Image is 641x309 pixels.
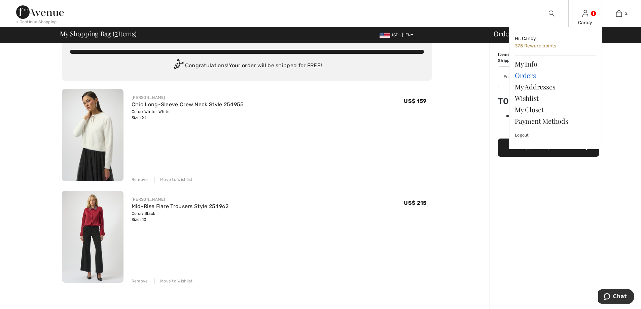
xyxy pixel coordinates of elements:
img: My Bag [616,9,622,17]
img: Chic Long-Sleeve Crew Neck Style 254955 [62,89,123,181]
a: Hi, Candy! 375 Reward points [515,33,596,52]
div: [PERSON_NAME] [132,94,244,101]
td: Shipping [498,57,534,64]
a: My Addresses [515,81,596,92]
div: Move to Wishlist [154,177,193,183]
span: EN [405,33,414,37]
div: Color: Black Size: 10 [132,210,229,223]
div: Remove [132,177,148,183]
div: Move to Wishlist [154,278,193,284]
span: US$ 215 [404,200,426,206]
input: Promo code [498,67,580,87]
img: Mid-Rise Flare Trousers Style 254962 [62,191,123,283]
a: Orders [515,70,596,81]
span: 2 [625,10,628,16]
td: Items ( ) [498,51,534,57]
div: < Continue Shopping [16,19,57,25]
img: search the website [549,9,555,17]
a: Logout [515,127,596,144]
span: 2 [115,29,118,37]
a: 2 [602,9,635,17]
a: Sign In [582,10,588,16]
td: Total [498,90,534,113]
img: US Dollar [380,33,390,38]
img: Congratulation2.svg [172,59,185,73]
span: My Shopping Bag ( Items) [60,30,137,37]
div: Remove [132,278,148,284]
div: [PERSON_NAME] [132,196,229,202]
iframe: PayPal-paypal [498,121,599,136]
span: Hi, Candy! [515,36,537,41]
img: My Info [582,9,588,17]
a: My Closet [515,104,596,115]
div: Candy [569,19,602,26]
span: USD [380,33,401,37]
div: Order Summary [486,30,637,37]
img: 1ère Avenue [16,5,64,19]
iframe: Opens a widget where you can chat to one of our agents [598,289,634,306]
span: US$ 159 [404,98,426,104]
div: Congratulations! Your order will be shipped for FREE! [70,59,424,73]
a: Chic Long-Sleeve Crew Neck Style 254955 [132,101,244,108]
a: Mid-Rise Flare Trousers Style 254962 [132,203,229,209]
button: Proceed to Payment [498,139,599,157]
div: or 4 payments ofUS$ 93.50withSezzle Click to learn more about Sezzle [498,113,599,121]
div: Color: Winter White Size: XL [132,109,244,121]
span: 375 Reward points [515,43,557,49]
a: My Info [515,58,596,70]
a: Payment Methods [515,115,596,127]
a: Wishlist [515,92,596,104]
